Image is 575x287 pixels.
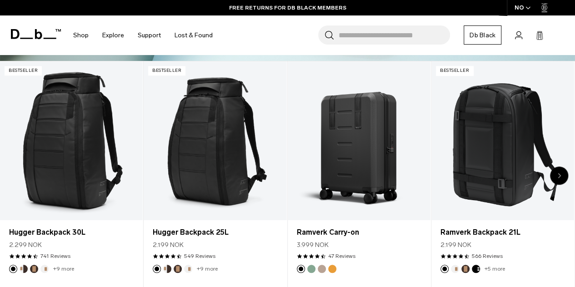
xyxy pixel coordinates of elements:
[436,66,473,76] p: Bestseller
[297,240,329,250] span: 3.999 NOK
[5,66,42,76] p: Bestseller
[451,265,459,273] button: Oatmilk
[328,252,355,260] a: 47 reviews
[461,265,470,273] button: Espresso
[40,265,49,273] button: Oatmilk
[297,227,421,238] a: Ramverk Carry-on
[163,265,171,273] button: Cappuccino
[153,240,184,250] span: 2.199 NOK
[66,15,220,55] nav: Main Navigation
[184,252,215,260] a: 549 reviews
[229,4,346,12] a: FREE RETURNS FOR DB BLACK MEMBERS
[9,227,134,238] a: Hugger Backpack 30L
[153,227,277,238] a: Hugger Backpack 25L
[102,19,124,51] a: Explore
[153,265,161,273] button: Black Out
[73,19,89,51] a: Shop
[440,227,565,238] a: Ramverk Backpack 21L
[175,19,213,51] a: Lost & Found
[9,265,17,273] button: Black Out
[288,61,430,220] a: Ramverk Carry-on
[184,265,192,273] button: Oatmilk
[40,252,70,260] a: 741 reviews
[440,265,449,273] button: Black Out
[148,66,185,76] p: Bestseller
[318,265,326,273] button: Fogbow Beige
[144,61,286,220] a: Hugger Backpack 25L
[464,25,501,45] a: Db Black
[138,19,161,51] a: Support
[472,252,503,260] a: 566 reviews
[297,265,305,273] button: Black Out
[485,266,505,272] a: +5 more
[328,265,336,273] button: Parhelion Orange
[440,240,471,250] span: 2.199 NOK
[431,61,574,220] a: Ramverk Backpack 21L
[174,265,182,273] button: Espresso
[472,265,480,273] button: Charcoal Grey
[307,265,315,273] button: Green Ray
[550,166,568,185] div: Next slide
[9,240,42,250] span: 2.299 NOK
[53,266,74,272] a: +9 more
[197,266,218,272] a: +9 more
[20,265,28,273] button: Cappuccino
[30,265,38,273] button: Espresso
